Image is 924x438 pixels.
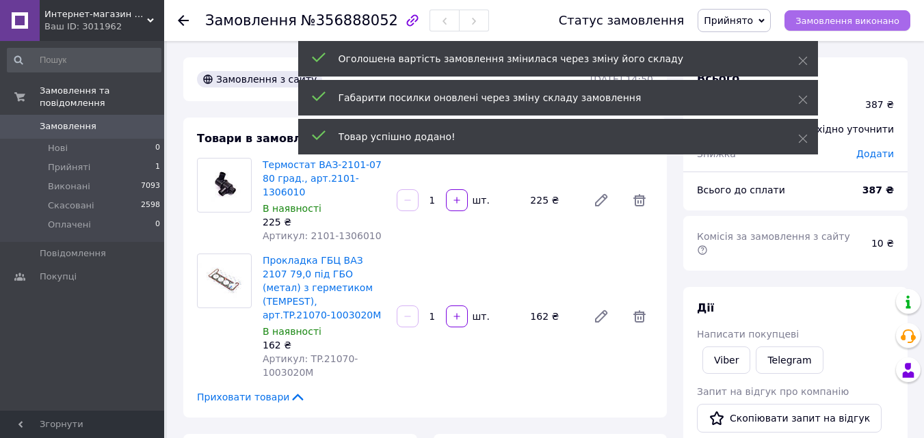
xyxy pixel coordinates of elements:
[155,161,160,174] span: 1
[863,228,902,258] div: 10 ₴
[263,326,321,337] span: В наявності
[525,191,582,210] div: 225 ₴
[7,48,161,72] input: Пошук
[339,130,764,143] div: Товар успішно додано!
[704,15,753,26] span: Прийнято
[469,193,491,207] div: шт.
[339,91,764,105] div: Габарити посилки оновлені через зміну складу замовлення
[559,14,685,27] div: Статус замовлення
[263,230,382,241] span: Артикул: 2101-1306010
[48,142,68,154] span: Нові
[697,184,785,195] span: Всього до сплати
[697,231,853,256] span: Комісія за замовлення з сайту
[865,98,894,111] div: 387 ₴
[339,52,764,66] div: Оголошена вартість замовлення змінилася через зміну його складу
[588,303,615,330] a: Редагувати
[141,200,160,212] span: 2598
[525,307,582,326] div: 162 ₴
[197,132,349,145] span: Товари в замовленні (2)
[626,303,653,330] span: Видалити
[48,180,90,193] span: Виконані
[44,20,164,33] div: Ваш ID: 3011962
[697,301,714,314] span: Дії
[862,184,894,195] b: 387 ₴
[40,85,164,109] span: Замовлення та повідомлення
[263,215,386,229] div: 225 ₴
[48,219,91,231] span: Оплачені
[756,346,823,374] a: Telegram
[263,255,381,320] a: Прокладка ГБЦ ВАЗ 2107 79,0 під ГБО (метал) з герметиком (TEMPEST), арт.TP.21070-1003020М
[856,148,894,159] span: Додати
[205,12,297,29] span: Замовлення
[626,187,653,214] span: Видалити
[198,263,251,299] img: Прокладка ГБЦ ВАЗ 2107 79,0 під ГБО (метал) з герметиком (TEMPEST), арт.TP.21070-1003020М
[697,148,736,159] span: Знижка
[697,404,882,433] button: Скопіювати запит на відгук
[784,114,902,144] div: Необхідно уточнити
[697,386,849,397] span: Запит на відгук про компанію
[263,353,358,378] span: Артикул: TP.21070-1003020М
[197,71,322,87] div: Замовлення з сайту
[155,142,160,154] span: 0
[48,200,94,212] span: Скасовані
[40,120,96,133] span: Замовлення
[178,14,189,27] div: Повернутися назад
[40,271,77,283] span: Покупці
[48,161,90,174] span: Прийняті
[784,10,910,31] button: Замовлення виконано
[40,247,106,260] span: Повідомлення
[702,346,750,374] a: Viber
[697,329,799,340] span: Написати покупцеві
[795,16,899,26] span: Замовлення виконано
[44,8,147,20] span: Интернет-магазин "Autodoc"
[141,180,160,193] span: 7093
[263,203,321,214] span: В наявності
[198,167,251,204] img: Термостат ВАЗ-2101-07 80 град., арт.2101-1306010
[469,310,491,323] div: шт.
[263,338,386,352] div: 162 ₴
[263,159,382,197] a: Термостат ВАЗ-2101-07 80 град., арт.2101-1306010
[301,12,398,29] span: №356888052
[588,187,615,214] a: Редагувати
[155,219,160,231] span: 0
[197,390,306,404] span: Приховати товари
